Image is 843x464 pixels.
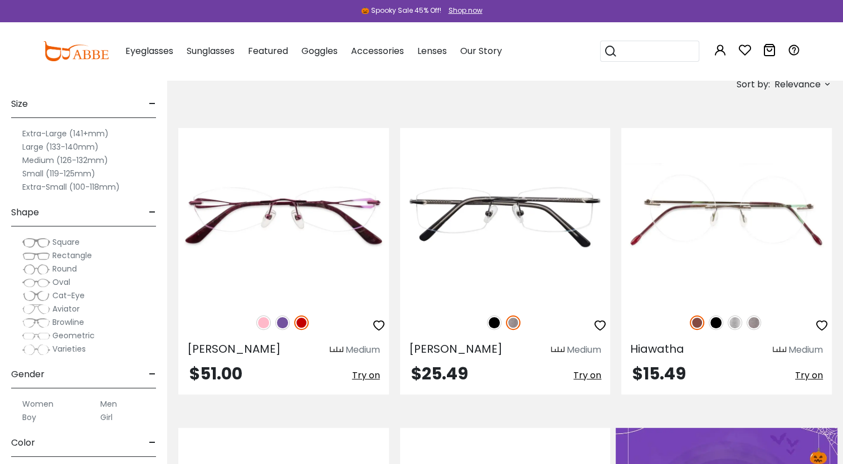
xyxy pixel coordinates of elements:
img: size ruler [551,346,564,354]
span: - [149,91,156,117]
img: Oval.png [22,277,50,288]
button: Try on [573,366,601,386]
label: Medium (126-132mm) [22,154,108,167]
img: Gun [747,315,761,330]
span: Featured [248,45,288,57]
span: [PERSON_NAME] [187,341,281,357]
img: Browline.png [22,317,50,328]
span: Eyeglasses [125,45,173,57]
span: - [149,361,156,388]
span: Varieties [52,343,86,354]
img: Cat-Eye.png [22,290,50,302]
span: Try on [573,369,601,382]
img: Red Emma - Titanium ,Adjust Nose Pads [178,128,389,303]
label: Extra-Small (100-118mm) [22,180,120,194]
img: Gun Lucas - Metal ,Adjust Nose Pads [400,128,611,303]
img: Round.png [22,264,50,275]
span: Goggles [301,45,338,57]
label: Large (133-140mm) [22,140,99,154]
img: Gun [506,315,520,330]
span: Size [11,91,28,117]
span: Accessories [351,45,404,57]
img: Brown Hiawatha - Metal ,Adjust Nose Pads [621,128,832,303]
img: Black [487,315,501,330]
img: Pink [256,315,271,330]
img: size ruler [330,346,343,354]
button: Try on [352,366,380,386]
span: $15.49 [632,362,686,386]
span: Round [52,263,77,274]
span: [PERSON_NAME] [409,341,503,357]
label: Men [100,397,117,411]
span: Rectangle [52,250,92,261]
div: Medium [345,343,380,357]
span: Cat-Eye [52,290,85,301]
img: Red [294,315,309,330]
span: Gender [11,361,45,388]
div: Medium [567,343,601,357]
span: $25.49 [411,362,468,386]
span: Lenses [417,45,447,57]
div: Medium [788,343,823,357]
span: - [149,430,156,456]
button: Try on [795,366,823,386]
img: size ruler [773,346,786,354]
span: Try on [352,369,380,382]
span: Sort by: [737,78,770,91]
div: Shop now [449,6,483,16]
span: Aviator [52,303,80,314]
span: Square [52,236,80,248]
img: Silver [728,315,742,330]
span: Hiawatha [630,341,684,357]
label: Small (119-125mm) [22,167,95,180]
img: Varieties.png [22,344,50,356]
a: Shop now [443,6,483,15]
span: Sunglasses [187,45,235,57]
img: Rectangle.png [22,250,50,261]
img: Geometric.png [22,330,50,342]
span: Try on [795,369,823,382]
label: Women [22,397,53,411]
div: 🎃 Spooky Sale 45% Off! [361,6,441,16]
span: Oval [52,277,70,288]
span: Relevance [774,75,821,95]
img: Brown [690,315,704,330]
span: - [149,199,156,226]
img: Black [709,315,723,330]
img: Aviator.png [22,304,50,315]
span: Color [11,430,35,456]
span: Geometric [52,330,95,341]
label: Extra-Large (141+mm) [22,127,109,140]
label: Girl [100,411,113,424]
img: Purple [275,315,290,330]
span: $51.00 [189,362,242,386]
span: Our Story [460,45,502,57]
span: Shape [11,199,39,226]
img: Square.png [22,237,50,248]
img: abbeglasses.com [43,41,109,61]
label: Boy [22,411,36,424]
span: Browline [52,317,84,328]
